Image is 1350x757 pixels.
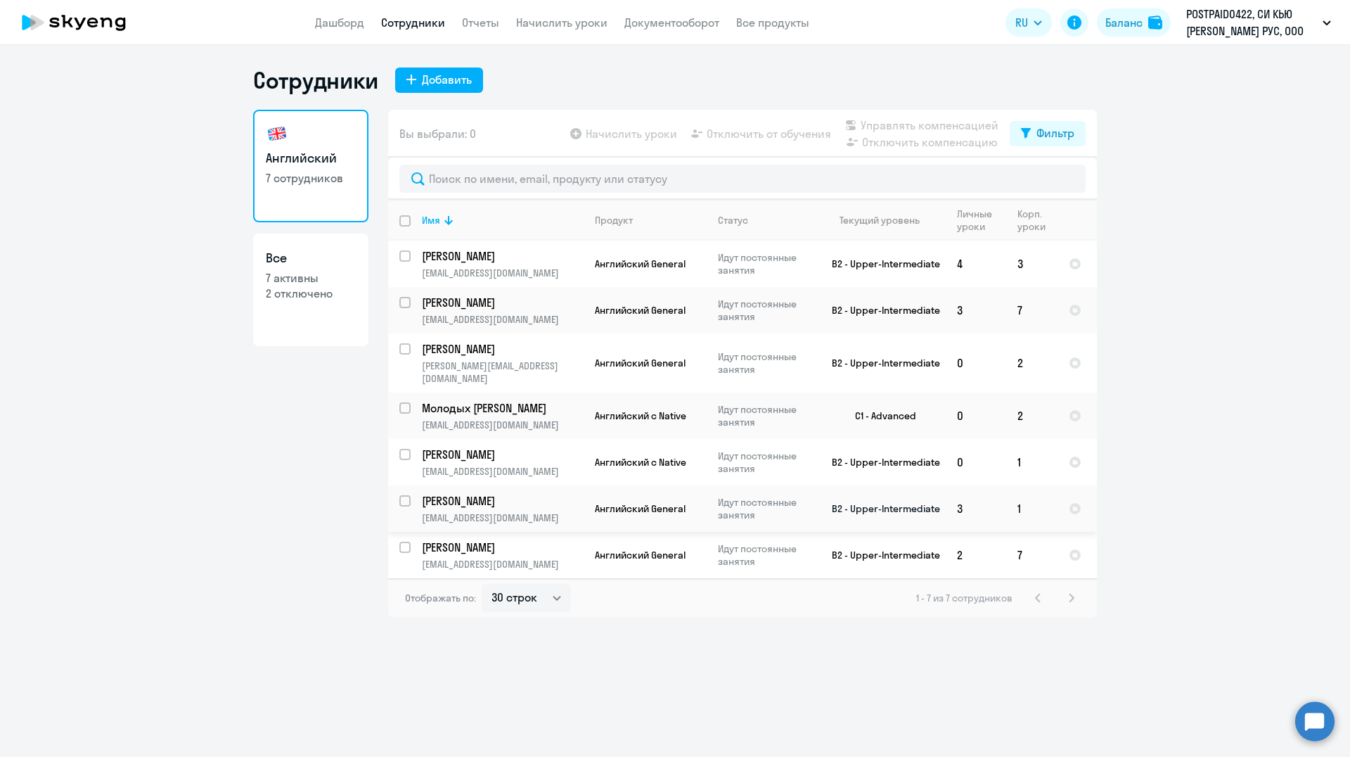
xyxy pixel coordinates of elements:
[718,403,814,428] p: Идут постоянные занятия
[266,122,288,145] img: english
[422,540,581,555] p: [PERSON_NAME]
[1017,208,1057,233] div: Корп. уроки
[815,241,946,287] td: B2 - Upper-Intermediate
[595,214,633,227] div: Продукт
[266,170,356,186] p: 7 сотрудников
[957,208,996,233] div: Личные уроки
[422,360,583,385] p: [PERSON_NAME][EMAIL_ADDRESS][DOMAIN_NAME]
[266,286,356,301] p: 2 отключено
[422,400,581,416] p: Молодых [PERSON_NAME]
[946,333,1006,393] td: 0
[1010,121,1086,146] button: Фильтр
[253,110,368,222] a: Английский7 сотрудников
[1036,125,1074,141] div: Фильтр
[516,15,607,30] a: Начислить уроки
[381,15,445,30] a: Сотрудники
[1015,14,1028,31] span: RU
[422,214,440,227] div: Имя
[266,149,356,167] h3: Английский
[718,496,814,521] p: Идут постоянные занятия
[815,532,946,578] td: B2 - Upper-Intermediate
[916,592,1012,604] span: 1 - 7 из 7 сотрудников
[422,511,583,524] p: [EMAIL_ADDRESS][DOMAIN_NAME]
[422,295,583,310] a: [PERSON_NAME]
[422,248,581,264] p: [PERSON_NAME]
[595,409,686,422] span: Английский с Native
[815,333,946,393] td: B2 - Upper-Intermediate
[946,439,1006,485] td: 0
[422,493,581,509] p: [PERSON_NAME]
[815,393,946,439] td: C1 - Advanced
[946,532,1006,578] td: 2
[422,558,583,571] p: [EMAIL_ADDRESS][DOMAIN_NAME]
[1006,287,1057,333] td: 7
[957,208,1005,233] div: Личные уроки
[946,393,1006,439] td: 0
[1006,333,1057,393] td: 2
[315,15,364,30] a: Дашборд
[1148,15,1162,30] img: balance
[826,214,945,227] div: Текущий уровень
[253,66,378,94] h1: Сотрудники
[266,249,356,267] h3: Все
[595,214,706,227] div: Продукт
[718,214,814,227] div: Статус
[1006,241,1057,287] td: 3
[1006,393,1057,439] td: 2
[815,439,946,485] td: B2 - Upper-Intermediate
[718,542,814,568] p: Идут постоянные занятия
[946,485,1006,532] td: 3
[422,214,583,227] div: Имя
[422,540,583,555] a: [PERSON_NAME]
[595,357,686,369] span: Английский General
[1005,8,1052,37] button: RU
[1006,532,1057,578] td: 7
[718,251,814,276] p: Идут постоянные занятия
[399,125,476,142] span: Вы выбрали: 0
[736,15,809,30] a: Все продукты
[815,287,946,333] td: B2 - Upper-Intermediate
[1105,14,1143,31] div: Баланс
[422,419,583,431] p: [EMAIL_ADDRESS][DOMAIN_NAME]
[718,450,814,475] p: Идут постоянные занятия
[946,241,1006,287] td: 4
[422,400,583,416] a: Молодых [PERSON_NAME]
[946,287,1006,333] td: 3
[718,350,814,376] p: Идут постоянные занятия
[1006,439,1057,485] td: 1
[253,234,368,346] a: Все7 активны2 отключено
[422,341,581,357] p: [PERSON_NAME]
[422,447,581,462] p: [PERSON_NAME]
[395,68,483,93] button: Добавить
[815,485,946,532] td: B2 - Upper-Intermediate
[840,214,920,227] div: Текущий уровень
[399,165,1086,193] input: Поиск по имени, email, продукту или статусу
[422,71,472,88] div: Добавить
[1097,8,1171,37] button: Балансbalance
[624,15,719,30] a: Документооборот
[1006,485,1057,532] td: 1
[422,493,583,509] a: [PERSON_NAME]
[1017,208,1048,233] div: Корп. уроки
[595,502,686,515] span: Английский General
[422,341,583,357] a: [PERSON_NAME]
[266,270,356,286] p: 7 активны
[718,214,748,227] div: Статус
[595,549,686,561] span: Английский General
[422,248,583,264] a: [PERSON_NAME]
[1179,6,1338,39] button: POSTPAID0422, СИ КЬЮ [PERSON_NAME] РУС, ООО
[595,257,686,270] span: Английский General
[462,15,499,30] a: Отчеты
[422,295,581,310] p: [PERSON_NAME]
[422,465,583,478] p: [EMAIL_ADDRESS][DOMAIN_NAME]
[422,313,583,326] p: [EMAIL_ADDRESS][DOMAIN_NAME]
[595,456,686,469] span: Английский с Native
[718,298,814,323] p: Идут постоянные занятия
[595,304,686,317] span: Английский General
[405,592,476,604] span: Отображать по:
[422,267,583,279] p: [EMAIL_ADDRESS][DOMAIN_NAME]
[1186,6,1317,39] p: POSTPAID0422, СИ КЬЮ [PERSON_NAME] РУС, ООО
[422,447,583,462] a: [PERSON_NAME]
